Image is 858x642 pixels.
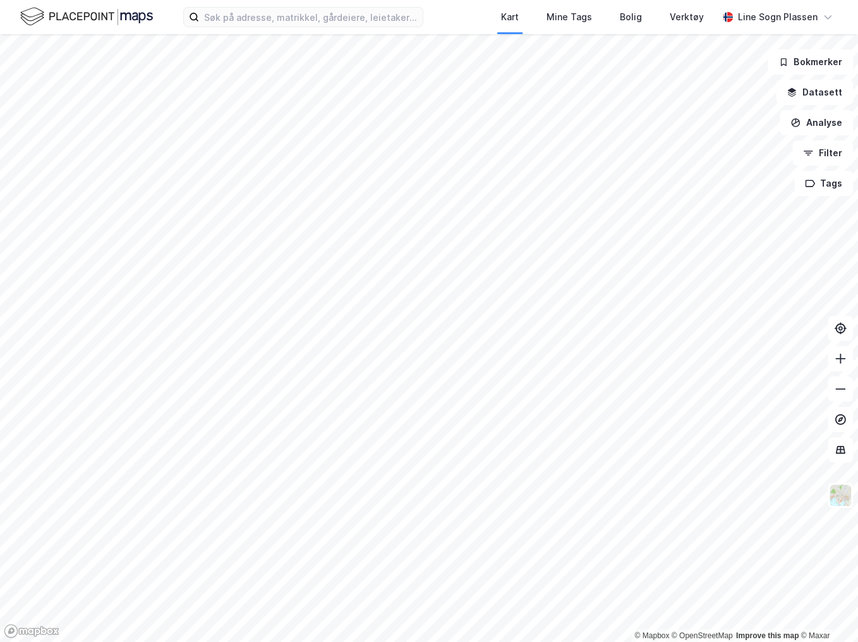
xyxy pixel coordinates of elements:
[199,8,423,27] input: Søk på adresse, matrikkel, gårdeiere, leietakere eller personer
[670,9,704,25] div: Verktøy
[20,6,153,28] img: logo.f888ab2527a4732fd821a326f86c7f29.svg
[795,581,858,642] iframe: Chat Widget
[501,9,519,25] div: Kart
[738,9,818,25] div: Line Sogn Plassen
[547,9,592,25] div: Mine Tags
[620,9,642,25] div: Bolig
[795,581,858,642] div: Kontrollprogram for chat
